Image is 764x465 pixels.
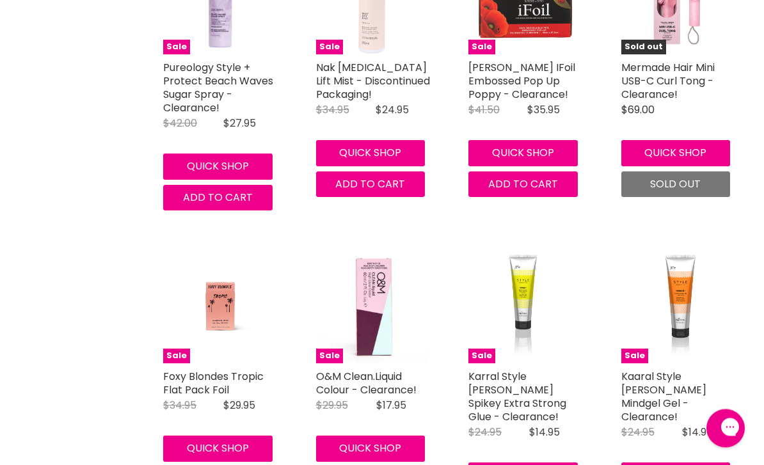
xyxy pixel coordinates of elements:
span: $29.95 [316,398,348,413]
span: $24.95 [376,103,409,118]
button: Add to cart [163,185,273,211]
button: Quick shop [468,141,578,166]
span: $27.95 [223,116,256,131]
img: Karral Style Perfetto Spikey Extra Strong Glue - Clearance! [503,249,548,364]
span: $42.00 [163,116,197,131]
a: Pureology Style + Protect Beach Waves Sugar Spray - Clearance! [163,61,273,116]
span: $35.95 [527,103,560,118]
img: Foxy Blondes Tropic Flat Pack Foil [177,249,263,364]
span: $17.95 [376,398,406,413]
button: Quick shop [163,436,273,462]
span: Sale [468,349,495,364]
span: Add to cart [488,177,558,192]
span: Sale [468,40,495,55]
a: Karral Style Perfetto Spikey Extra Strong Glue - Clearance! Sale [468,249,583,364]
button: Quick shop [316,436,426,462]
a: Foxy Blondes Tropic Flat Pack Foil Sale [163,249,278,364]
img: O&M Clean.Liquid Colour - Clearance! [317,249,428,364]
span: Add to cart [335,177,405,192]
span: $14.95 [529,425,560,440]
span: $24.95 [621,425,655,440]
button: Sold out [621,172,731,198]
span: Sale [316,40,343,55]
a: Kaaral Style Perfetto Mindgel Gel - Clearance! Sale [621,249,736,364]
span: $29.95 [223,398,255,413]
a: [PERSON_NAME] IFoil Embossed Pop Up Poppy - Clearance! [468,61,575,102]
span: Sold out [621,40,666,55]
a: Kaaral Style [PERSON_NAME] Mindgel Gel - Clearance! [621,370,706,425]
span: $14.95 [682,425,713,440]
a: Mermade Hair Mini USB-C Curl Tong - Clearance! [621,61,715,102]
img: Kaaral Style Perfetto Mindgel Gel - Clearance! [657,249,699,364]
button: Quick shop [316,141,426,166]
span: $34.95 [316,103,349,118]
button: Quick shop [163,154,273,180]
span: Sale [621,349,648,364]
span: $34.95 [163,398,196,413]
span: $41.50 [468,103,500,118]
a: Foxy Blondes Tropic Flat Pack Foil [163,370,264,398]
span: Add to cart [183,191,253,205]
a: O&M Clean.Liquid Colour - Clearance! [316,370,417,398]
span: Sold out [650,177,701,192]
span: $24.95 [468,425,502,440]
button: Add to cart [468,172,578,198]
button: Quick shop [621,141,731,166]
a: Karral Style [PERSON_NAME] Spikey Extra Strong Glue - Clearance! [468,370,566,425]
span: $69.00 [621,103,655,118]
iframe: Gorgias live chat messenger [700,405,751,452]
span: Sale [163,349,190,364]
a: Nak [MEDICAL_DATA] Lift Mist - Discontinued Packaging! [316,61,430,102]
span: Sale [163,40,190,55]
span: Sale [316,349,343,364]
button: Add to cart [316,172,426,198]
a: O&M Clean.Liquid Colour - Clearance! Sale [316,249,431,364]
